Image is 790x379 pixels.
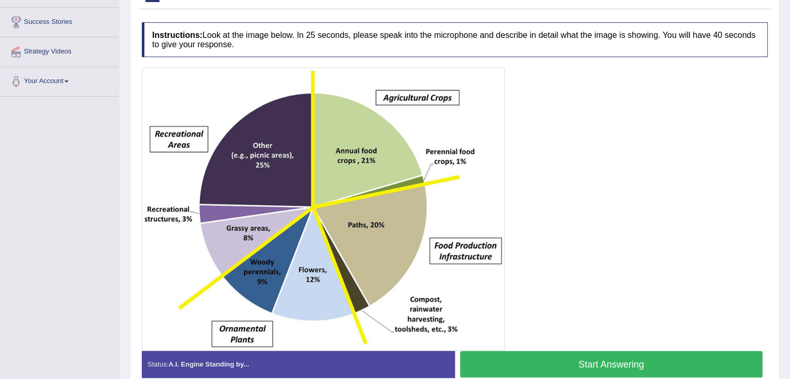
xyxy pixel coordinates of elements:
[142,351,455,377] div: Status:
[152,31,203,39] b: Instructions:
[142,22,768,57] h4: Look at the image below. In 25 seconds, please speak into the microphone and describe in detail w...
[1,67,119,93] a: Your Account
[460,351,763,377] button: Start Answering
[168,360,249,368] strong: A.I. Engine Standing by...
[1,8,119,34] a: Success Stories
[1,37,119,63] a: Strategy Videos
